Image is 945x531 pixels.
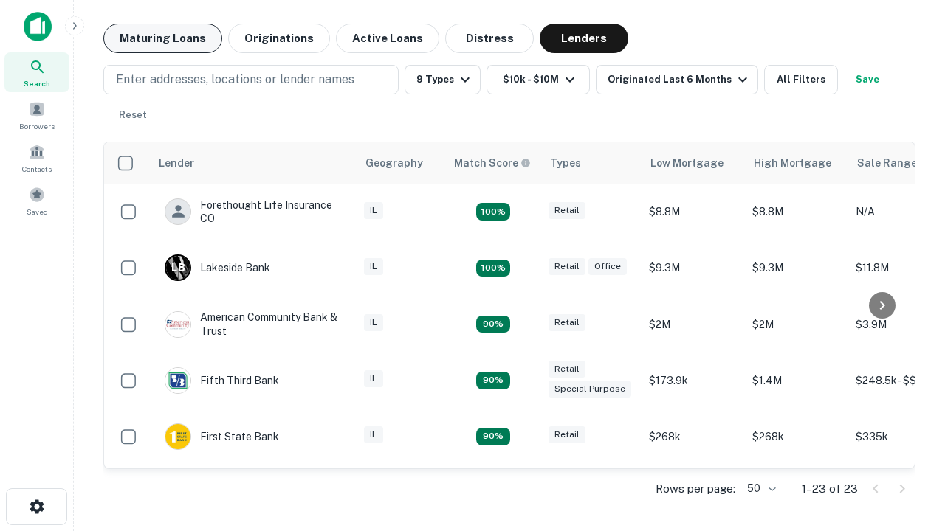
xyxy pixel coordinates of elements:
[642,142,745,184] th: Low Mortgage
[764,65,838,94] button: All Filters
[549,258,585,275] div: Retail
[745,296,848,352] td: $2M
[228,24,330,53] button: Originations
[445,24,534,53] button: Distress
[4,95,69,135] a: Borrowers
[109,100,157,130] button: Reset
[4,138,69,178] a: Contacts
[549,426,585,443] div: Retail
[642,353,745,409] td: $173.9k
[745,353,848,409] td: $1.4M
[454,155,531,171] div: Capitalize uses an advanced AI algorithm to match your search with the best lender. The match sco...
[365,154,423,172] div: Geography
[165,367,279,394] div: Fifth Third Bank
[165,368,190,393] img: picture
[165,198,342,225] div: Forethought Life Insurance CO
[745,409,848,465] td: $268k
[165,424,190,449] img: picture
[844,65,891,94] button: Save your search to get updates of matches that match your search criteria.
[336,24,439,53] button: Active Loans
[364,370,383,387] div: IL
[476,428,510,445] div: Matching Properties: 2, hasApolloMatch: undefined
[19,120,55,132] span: Borrowers
[159,154,194,172] div: Lender
[27,206,48,218] span: Saved
[642,184,745,240] td: $8.8M
[802,480,858,498] p: 1–23 of 23
[405,65,481,94] button: 9 Types
[103,65,399,94] button: Enter addresses, locations or lender names
[150,142,357,184] th: Lender
[754,154,831,172] div: High Mortgage
[165,423,279,450] div: First State Bank
[445,142,541,184] th: Capitalize uses an advanced AI algorithm to match your search with the best lender. The match sco...
[745,184,848,240] td: $8.8M
[642,465,745,521] td: $1M
[540,24,628,53] button: Lenders
[116,71,354,88] p: Enter addresses, locations or lender names
[650,154,724,172] div: Low Mortgage
[871,366,945,437] iframe: Chat Widget
[476,203,510,221] div: Matching Properties: 4, hasApolloMatch: undefined
[541,142,642,184] th: Types
[476,372,510,389] div: Matching Properties: 2, hasApolloMatch: undefined
[454,155,528,171] h6: Match Score
[165,254,270,281] div: Lakeside Bank
[487,65,590,94] button: $10k - $10M
[165,310,342,337] div: American Community Bank & Trust
[476,316,510,333] div: Matching Properties: 2, hasApolloMatch: undefined
[608,71,752,88] div: Originated Last 6 Months
[857,154,917,172] div: Sale Range
[549,361,585,378] div: Retail
[165,312,190,337] img: picture
[4,181,69,221] a: Saved
[741,478,778,499] div: 50
[364,202,383,219] div: IL
[476,260,510,277] div: Matching Properties: 3, hasApolloMatch: undefined
[745,465,848,521] td: $1.3M
[656,480,735,498] p: Rows per page:
[745,240,848,296] td: $9.3M
[24,12,52,41] img: capitalize-icon.png
[642,409,745,465] td: $268k
[549,381,631,398] div: Special Purpose
[357,142,445,184] th: Geography
[103,24,222,53] button: Maturing Loans
[550,154,581,172] div: Types
[171,260,185,276] p: L B
[745,142,848,184] th: High Mortgage
[364,426,383,443] div: IL
[642,240,745,296] td: $9.3M
[596,65,758,94] button: Originated Last 6 Months
[22,163,52,175] span: Contacts
[364,314,383,331] div: IL
[642,296,745,352] td: $2M
[588,258,627,275] div: Office
[364,258,383,275] div: IL
[24,77,50,89] span: Search
[549,314,585,331] div: Retail
[4,52,69,92] a: Search
[549,202,585,219] div: Retail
